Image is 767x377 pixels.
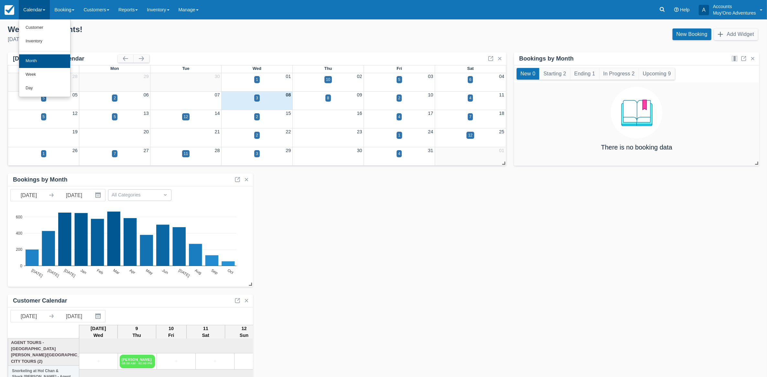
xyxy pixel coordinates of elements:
a: 10 [428,92,433,97]
h4: There is no booking data [601,144,672,151]
a: 28 [215,148,220,153]
div: 4 [398,114,400,120]
div: 3 [256,151,258,157]
a: 13 [144,111,149,116]
a: 29 [286,148,291,153]
span: Dropdown icon [162,192,169,198]
img: checkfront-main-nav-mini-logo.png [5,5,14,15]
div: [DATE] [8,36,378,43]
a: 28 [72,74,78,79]
div: 1 [43,151,45,157]
div: 4 [469,95,472,101]
input: Start Date [11,189,47,201]
i: Help [674,7,679,12]
span: Mon [110,66,119,71]
a: 18 [499,111,504,116]
button: Add Widget [714,28,758,40]
a: 23 [357,129,362,134]
div: 4 [398,151,400,157]
a: 22 [286,129,291,134]
a: 05 [72,92,78,97]
button: In Progress 2 [599,68,639,80]
a: New Booking [673,28,711,40]
th: 12 Sun [225,325,263,339]
input: End Date [56,310,92,322]
div: 12 [184,114,188,120]
div: 6 [469,77,472,83]
a: Inventory [19,35,70,48]
button: Interact with the calendar and add the check-in date for your trip. [92,310,105,322]
a: Agent Tours - [GEOGRAPHIC_DATA][PERSON_NAME]/[GEOGRAPHIC_DATA] City Tours (2) [10,339,78,365]
span: Sat [467,66,474,71]
div: 10 [326,77,330,83]
a: 14 [215,111,220,116]
div: 11 [184,151,188,157]
div: 1 [398,132,400,138]
span: Help [680,7,690,12]
div: Welcome , Accounts ! [8,25,378,34]
div: 8 [327,95,329,101]
img: booking.png [611,87,663,139]
div: 5 [43,114,45,120]
a: 26 [72,148,78,153]
th: 11 Sat [186,325,225,339]
a: 02 [357,74,362,79]
div: 5 [398,77,400,83]
div: 1 [256,77,258,83]
div: Bookings by Month [13,176,68,183]
a: 31 [428,148,433,153]
a: 08 [286,92,291,97]
input: End Date [56,189,92,201]
div: A [699,5,709,15]
div: 5 [43,95,45,101]
a: + [159,358,194,365]
span: Tue [182,66,189,71]
a: Week [19,68,70,82]
button: Ending 1 [570,68,599,80]
div: 7 [114,151,116,157]
div: 7 [469,114,472,120]
a: 24 [428,129,433,134]
a: [PERSON_NAME]08:00 AM - 02:00 PM [120,355,155,368]
a: + [81,358,116,365]
a: 04 [499,74,504,79]
a: Customer [19,21,70,35]
a: 12 [72,111,78,116]
th: [DATE] Wed [79,325,118,339]
a: 21 [215,129,220,134]
span: Thu [324,66,332,71]
a: 09 [357,92,362,97]
a: + [236,358,271,365]
button: Starting 2 [540,68,570,80]
div: 12 [468,132,472,138]
div: Customer Calendar [13,297,67,305]
button: Upcoming 9 [639,68,675,80]
button: New 0 [517,68,539,80]
a: 30 [357,148,362,153]
th: 10 Fri [156,325,186,339]
a: 27 [144,148,149,153]
a: 06 [144,92,149,97]
a: 07 [215,92,220,97]
div: 2 [398,95,400,101]
span: Fri [397,66,402,71]
a: 25 [499,129,504,134]
em: 08:00 AM - 02:00 PM [122,361,153,365]
ul: Calendar [19,19,71,97]
div: Bookings by Month [519,55,574,62]
a: 01 [286,74,291,79]
button: Interact with the calendar and add the check-in date for your trip. [92,189,105,201]
div: 5 [114,114,116,120]
div: 2 [114,95,116,101]
div: 3 [256,95,258,101]
span: Wed [253,66,261,71]
a: 01 [499,148,504,153]
p: Accounts [713,3,756,10]
div: 2 [256,132,258,138]
th: 9 Thu [117,325,156,339]
a: 16 [357,111,362,116]
a: 11 [499,92,504,97]
a: 15 [286,111,291,116]
a: 30 [215,74,220,79]
a: 29 [144,74,149,79]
